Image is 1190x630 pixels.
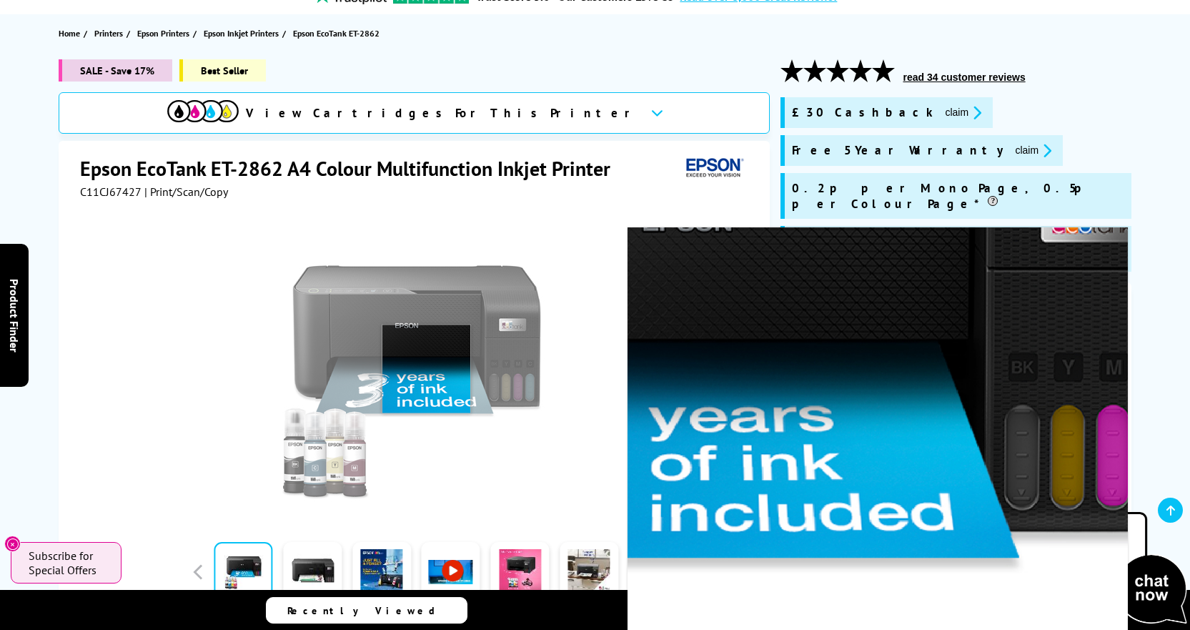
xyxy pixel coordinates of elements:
img: Epson EcoTank ET-2862 [276,227,556,508]
span: C11CJ67427 [80,184,142,199]
img: cmyk-icon.svg [167,100,239,122]
span: £157.80 [972,501,1038,527]
h1: Epson EcoTank ET-2862 A4 Colour Multifunction Inkjet Printer [80,155,625,182]
span: Subscribe for Special Offers [29,548,107,577]
span: Recently Viewed [287,604,450,617]
a: Recently Viewed [266,597,467,624]
a: Compare Products [678,597,879,624]
span: Print/Scan/Copy [813,318,961,331]
span: £131.50 [871,501,940,527]
span: was [972,473,1038,493]
button: promo-description [1011,142,1056,159]
span: Best Seller [179,59,266,82]
img: Epson [680,155,746,182]
a: Epson EcoTank ET-2862Epson EcoTank ET-2862 [276,227,556,508]
span: Up to 33ppm Mono Print [975,318,1114,344]
span: View Cartridges For This Printer [246,105,639,121]
span: Product Finder [7,278,21,352]
span: SALE - Save 17% [59,59,172,82]
span: Shipped with 3.6K Black & 6.5K CMY Inks* [792,233,1079,265]
span: Free 5 Year Warranty [792,142,1003,159]
img: Open Live Chat window [990,510,1190,627]
button: promo-description [941,104,986,121]
div: Why buy me? [795,297,1116,318]
span: Epson Printers [137,26,189,41]
span: £30 Cashback [792,104,933,121]
button: read 34 customer reviews [898,71,1029,84]
span: was [871,473,940,493]
span: Printers [94,26,123,41]
a: Printers [94,26,127,41]
button: Close [4,536,21,552]
span: USB, Wireless & Wi-Fi Direct [975,391,1114,417]
span: Epson Inkjet Printers [204,26,279,41]
strike: £159.00 [896,480,933,493]
span: Up to 5,760 x 1,440 dpi Print [813,355,953,380]
span: Epson EcoTank ET-2862 [293,28,380,39]
span: Home [59,26,80,41]
a: Epson Printers [137,26,193,41]
span: Manual Double Sided Printing [813,391,953,430]
button: promo-description [1086,240,1124,257]
a: Add to Basket [795,556,1116,597]
span: Up to 15ppm Colour Print [975,355,1114,380]
span: ex VAT @ 20% [878,527,940,541]
a: Home [59,26,84,41]
span: Compare Products [701,604,874,617]
a: View more details [1052,448,1117,458]
span: | Print/Scan/Copy [144,184,228,199]
a: Epson Inkjet Printers [204,26,282,41]
span: 0.2p per Mono Page, 0.5p per Colour Page* [792,180,1124,212]
strike: £190.80 [995,480,1032,493]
